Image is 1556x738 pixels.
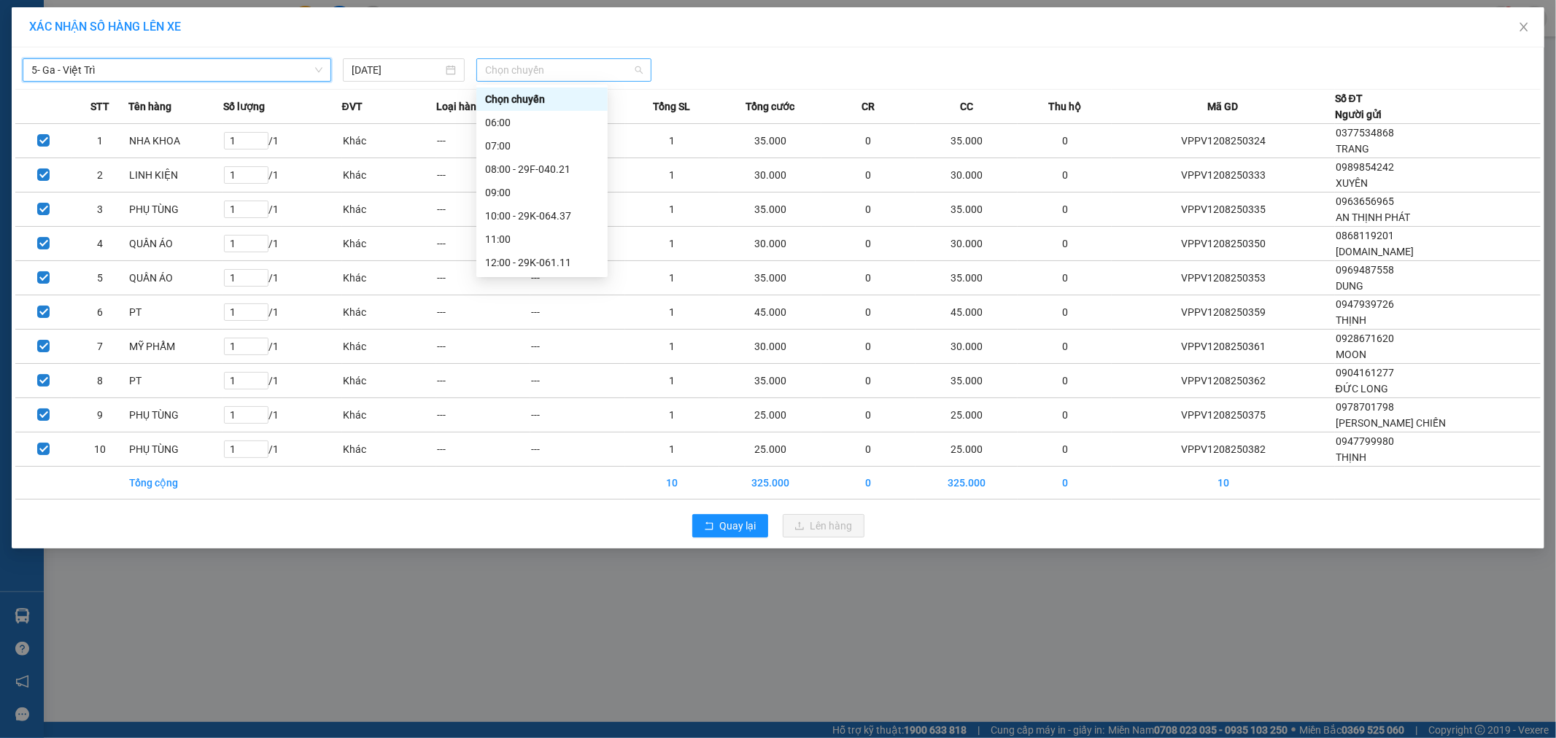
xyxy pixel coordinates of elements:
span: Tổng SL [654,98,691,114]
td: 6 [72,295,129,330]
td: 325.000 [719,467,821,500]
td: 30.000 [916,158,1018,193]
span: XUYÊN [1336,177,1368,189]
span: 0969487558 [1336,264,1394,276]
td: VPPV1208250359 [1112,295,1334,330]
td: Khác [342,158,436,193]
td: QUẦN ÁO [128,261,222,295]
span: CC [960,98,973,114]
span: THỊNH [1336,451,1366,463]
td: --- [530,295,624,330]
td: Khác [342,124,436,158]
td: --- [436,261,530,295]
div: 07:00 [485,138,599,154]
td: Khác [342,227,436,261]
span: THỊNH [1336,314,1366,326]
td: 7 [72,330,129,364]
td: 0 [821,467,916,500]
td: Khác [342,364,436,398]
span: Quay lại [720,518,756,534]
td: / 1 [223,432,342,467]
td: / 1 [223,398,342,432]
span: close [1518,21,1530,33]
td: --- [436,398,530,432]
span: 0868119201 [1336,230,1394,241]
button: Close [1503,7,1544,48]
td: Tổng cộng [128,467,222,500]
td: 35.000 [916,193,1018,227]
div: 11:00 [485,231,599,247]
td: 1 [625,124,719,158]
td: 1 [625,330,719,364]
td: 0 [1018,432,1112,467]
td: Khác [342,330,436,364]
td: --- [436,124,530,158]
span: 0947939726 [1336,298,1394,310]
td: 0 [821,124,916,158]
span: MOON [1336,349,1366,360]
td: 0 [1018,227,1112,261]
td: LINH KIỆN [128,158,222,193]
td: --- [436,364,530,398]
span: 0989854242 [1336,161,1394,173]
td: --- [436,295,530,330]
td: Khác [342,261,436,295]
td: 1 [625,398,719,432]
td: 25.000 [719,398,821,432]
td: VPPV1208250353 [1112,261,1334,295]
td: / 1 [223,330,342,364]
td: 0 [1018,124,1112,158]
td: 0 [821,398,916,432]
td: / 1 [223,124,342,158]
span: [PERSON_NAME] CHIẾN [1336,417,1446,429]
span: TRANG [1336,143,1369,155]
td: 0 [821,158,916,193]
td: 0 [821,330,916,364]
td: Khác [342,295,436,330]
td: PHỤ TÙNG [128,193,222,227]
td: 0 [821,227,916,261]
td: VPPV1208250362 [1112,364,1334,398]
td: 10 [72,432,129,467]
td: 5 [72,261,129,295]
td: 0 [1018,467,1112,500]
td: 10 [625,467,719,500]
td: 0 [1018,158,1112,193]
td: 0 [1018,261,1112,295]
span: 0377534868 [1336,127,1394,139]
td: 325.000 [916,467,1018,500]
td: 3 [72,193,129,227]
span: CR [862,98,875,114]
span: ĐVT [342,98,363,114]
td: 30.000 [719,330,821,364]
td: VPPV1208250382 [1112,432,1334,467]
td: Khác [342,193,436,227]
td: / 1 [223,193,342,227]
span: Tên hàng [128,98,171,114]
td: 1 [625,261,719,295]
div: 09:00 [485,184,599,201]
td: --- [436,158,530,193]
td: 0 [1018,193,1112,227]
div: 06:00 [485,114,599,131]
td: 0 [821,261,916,295]
td: 35.000 [719,124,821,158]
td: 1 [625,364,719,398]
td: PHỤ TÙNG [128,432,222,467]
td: / 1 [223,295,342,330]
td: VPPV1208250335 [1112,193,1334,227]
div: Số ĐT Người gửi [1335,90,1382,123]
button: uploadLên hàng [783,514,864,537]
td: --- [530,330,624,364]
td: 30.000 [719,227,821,261]
span: 0947799980 [1336,435,1394,447]
td: MỸ PHẨM [128,330,222,364]
div: 10:00 - 29K-064.37 [485,208,599,224]
td: PHỤ TÙNG [128,398,222,432]
span: 5- Ga - Việt Trì [31,59,322,81]
td: 0 [1018,398,1112,432]
td: 35.000 [916,364,1018,398]
td: VPPV1208250324 [1112,124,1334,158]
td: --- [436,432,530,467]
td: 30.000 [916,330,1018,364]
